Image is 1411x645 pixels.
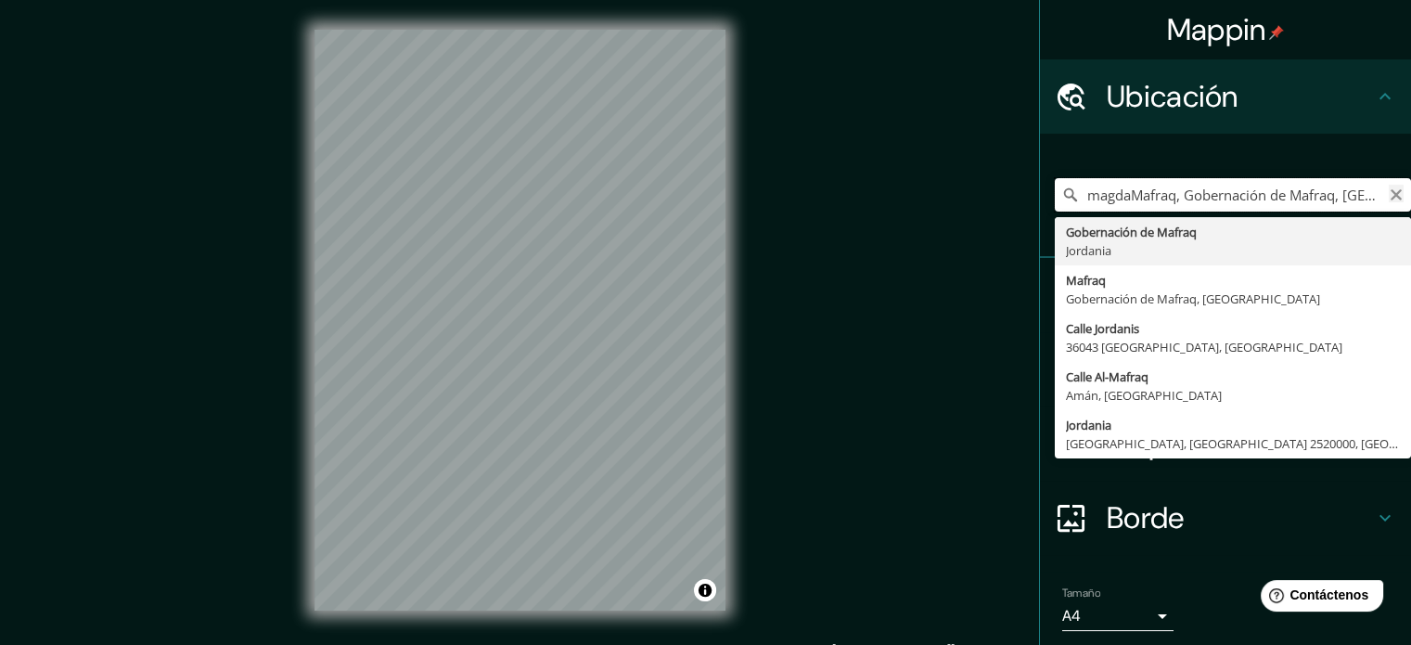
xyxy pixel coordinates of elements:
font: Mappin [1167,10,1266,49]
div: Ubicación [1040,59,1411,134]
button: Activar o desactivar atribución [694,579,716,601]
div: Estilo [1040,332,1411,406]
input: Elige tu ciudad o zona [1055,178,1411,212]
div: A4 [1062,601,1174,631]
font: Gobernación de Mafraq, [GEOGRAPHIC_DATA] [1066,290,1320,307]
font: Amán, [GEOGRAPHIC_DATA] [1066,387,1222,404]
font: 36043 [GEOGRAPHIC_DATA], [GEOGRAPHIC_DATA] [1066,339,1342,355]
button: Claro [1389,185,1404,202]
font: Gobernación de Mafraq [1066,224,1197,240]
font: Calle Al-Mafraq [1066,368,1148,385]
div: Borde [1040,481,1411,555]
font: A4 [1062,606,1081,626]
div: Patas [1040,258,1411,332]
canvas: Mapa [314,30,725,611]
font: Jordania [1066,417,1111,433]
font: Calle Jordanis [1066,320,1139,337]
font: Mafraq [1066,272,1106,289]
iframe: Lanzador de widgets de ayuda [1246,573,1391,625]
font: Ubicación [1107,77,1238,116]
font: Borde [1107,498,1185,537]
font: Tamaño [1062,586,1100,600]
img: pin-icon.png [1269,25,1284,40]
font: Jordania [1066,242,1111,259]
div: Disposición [1040,406,1411,481]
